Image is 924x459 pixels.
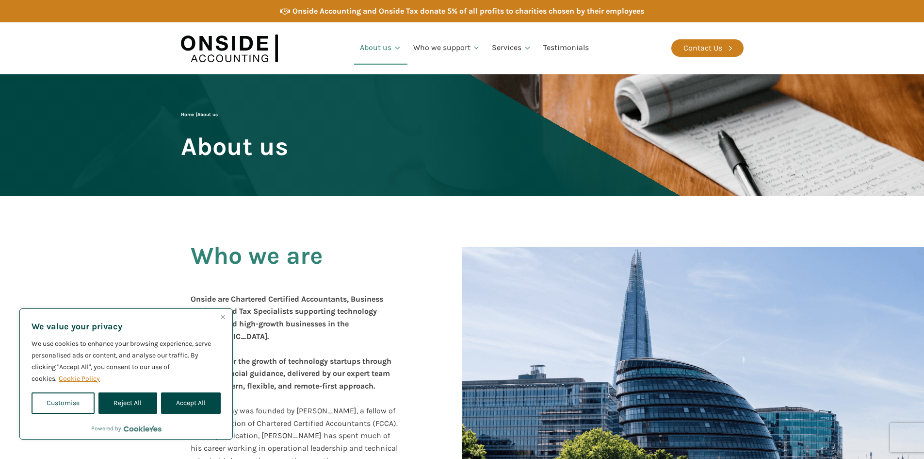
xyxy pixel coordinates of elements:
[407,32,486,65] a: Who we support
[354,32,407,65] a: About us
[292,5,644,17] div: Onside Accounting and Onside Tax donate 5% of all profits to charities chosen by their employees
[191,294,383,341] b: Onside are Chartered Certified Accountants, Business Advisers and Tax Specialists supporting tech...
[19,308,233,440] div: We value your privacy
[671,39,744,57] a: Contact Us
[32,321,221,332] p: We value your privacy
[181,112,194,118] a: Home
[191,369,390,391] b: , delivered by our expert team with a modern, flexible, and remote-first approach.
[486,32,537,65] a: Services
[197,112,218,118] span: About us
[58,374,100,383] a: Cookie Policy
[191,357,391,378] b: We empower the growth of technology startups through expert financial guidance
[537,32,595,65] a: Testimonials
[124,425,162,432] a: Visit CookieYes website
[221,315,225,319] img: Close
[98,392,157,414] button: Reject All
[161,392,221,414] button: Accept All
[181,30,278,67] img: Onside Accounting
[32,338,221,385] p: We use cookies to enhance your browsing experience, serve personalised ads or content, and analys...
[32,392,95,414] button: Customise
[683,42,722,54] div: Contact Us
[181,112,218,118] span: |
[191,242,323,293] h2: Who we are
[217,311,228,323] button: Close
[181,133,288,160] span: About us
[91,424,162,433] div: Powered by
